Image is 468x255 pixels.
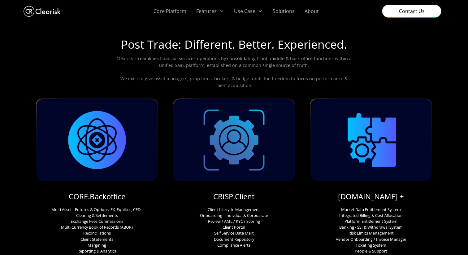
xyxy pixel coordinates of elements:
[24,4,61,18] a: home
[69,191,125,202] a: CORE.Backoffice
[196,7,217,15] div: Features
[338,191,404,202] a: [DOMAIN_NAME] +
[51,207,142,254] p: Multi Asset - Futures & Options, FX, Equities, CFDs Clearing & Settlements Exchange Fees Commissi...
[382,5,441,18] a: Contact Us
[336,207,406,254] p: Market Data Entitlement System Integrated Billing & Cost Allocation Platform Entitlement System B...
[121,37,347,55] h1: Post Trade: Different. Better. Experienced.
[200,207,268,248] p: Client Lifecycle Management Onboarding - Indivdual & Corpoarate Review / AML / KYC / Scoring Clie...
[213,191,255,202] a: CRISP.Client
[234,7,255,15] div: Use Case
[115,55,353,89] p: Clearisk streamlines financial services operations by consolidating front, middle & back office f...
